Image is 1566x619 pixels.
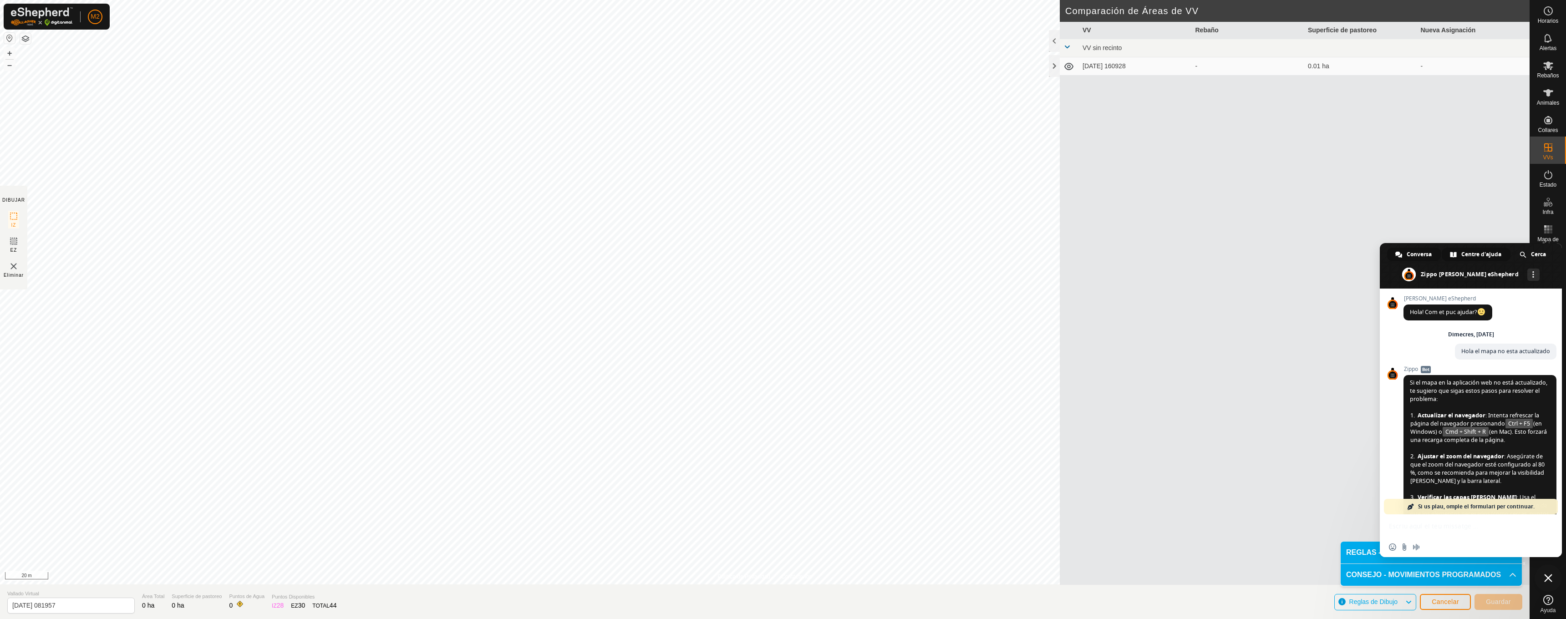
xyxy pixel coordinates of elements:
[1401,543,1408,551] span: Enviar un fitxer
[1417,22,1530,39] th: Nueva Asignación
[142,593,164,600] span: Área Total
[1537,100,1559,106] span: Animales
[1540,182,1556,188] span: Estado
[1538,18,1558,24] span: Horarios
[1418,452,1504,460] span: Ajustar el zoom del navegador
[718,573,770,581] a: Política de Privacidad
[1538,127,1558,133] span: Collares
[8,261,19,272] img: VV
[7,590,135,598] span: Vallado Virtual
[1389,543,1396,551] span: Inserir un emoji
[1341,564,1522,586] p-accordion-header: CONSEJO - MOVIMIENTOS PROGRAMADOS
[1527,269,1540,281] div: Més canals
[312,601,336,610] div: TOTAL
[1461,347,1550,355] span: Hola el mapa no esta actualizado
[1410,411,1550,444] span: : Intenta refrescar la página del navegador presionando (en Windows) o (en Mac). Esto forzará una...
[1065,5,1530,16] h2: Comparación de Áreas de VV
[1543,155,1553,160] span: VVs
[1505,419,1533,428] span: Ctrl + F5
[1541,608,1556,613] span: Ayuda
[1537,73,1559,78] span: Rebaños
[1535,564,1562,592] div: Tanca el xat
[10,247,17,254] span: EZ
[4,48,15,59] button: +
[277,602,284,609] span: 28
[172,602,184,609] span: 0 ha
[1346,569,1501,580] span: CONSEJO - MOVIMIENTOS PROGRAMADOS
[1407,248,1432,261] span: Conversa
[1195,61,1301,71] div: -
[1542,209,1553,215] span: Infra
[1341,542,1522,563] p-accordion-header: REGLAS - GENERAL
[1418,411,1485,419] span: Actualizar el navegador
[1403,295,1492,302] span: [PERSON_NAME] eShepherd
[1530,591,1566,617] a: Ayuda
[298,602,305,609] span: 30
[1079,22,1192,39] th: VV
[272,601,284,610] div: IZ
[1418,499,1535,514] span: Si us plau, omple el formulari per continuar.
[229,602,233,609] span: 0
[1079,57,1192,76] td: [DATE] 160928
[1511,248,1555,261] div: Cerca
[1349,598,1398,605] span: Reglas de Dibujo
[4,60,15,71] button: –
[1448,332,1494,337] div: Dimecres, [DATE]
[1418,493,1517,501] span: Verificar las capas [PERSON_NAME]
[20,33,31,44] button: Capas del Mapa
[1410,452,1550,485] span: : Asegúrate de que el zoom del navegador esté configurado al 80 %, como se recomienda para mejora...
[291,601,305,610] div: EZ
[1420,594,1471,610] button: Cancelar
[1443,427,1489,436] span: Cmd + Shift + R
[1083,44,1122,51] span: VV sin recinto
[1413,543,1420,551] span: Grava el missatge d'àudio
[272,593,336,601] span: Puntos Disponibles
[172,593,222,600] span: Superficie de pastoreo
[1486,598,1511,605] span: Guardar
[2,197,25,203] div: DIBUJAR
[229,593,264,600] span: Puntos de Agua
[1410,308,1486,316] span: Hola! Com et puc ajudar?
[1192,22,1305,39] th: Rebaño
[142,602,154,609] span: 0 ha
[781,573,812,581] a: Contáctenos
[1304,57,1417,76] td: 0.01 ha
[330,602,337,609] span: 44
[4,272,24,279] span: Eliminar
[1432,598,1459,605] span: Cancelar
[1346,547,1419,558] span: REGLAS - GENERAL
[1442,248,1510,261] div: Centre d'ajuda
[1532,237,1564,248] span: Mapa de Calor
[11,7,73,26] img: Logo Gallagher
[1421,366,1431,373] span: Bot
[1474,594,1522,610] button: Guardar
[1403,366,1556,372] span: Zippo
[1387,248,1441,261] div: Conversa
[91,12,99,21] span: M2
[11,222,16,228] span: IZ
[1531,248,1546,261] span: Cerca
[1417,57,1530,76] td: -
[1304,22,1417,39] th: Superficie de pastoreo
[1461,248,1501,261] span: Centre d'ajuda
[1410,493,1550,534] span: : Usa el botón de capas en la aplicación para asegurarte de que los elementos necesarios (como ce...
[1540,46,1556,51] span: Alertas
[4,33,15,44] button: Restablecer Mapa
